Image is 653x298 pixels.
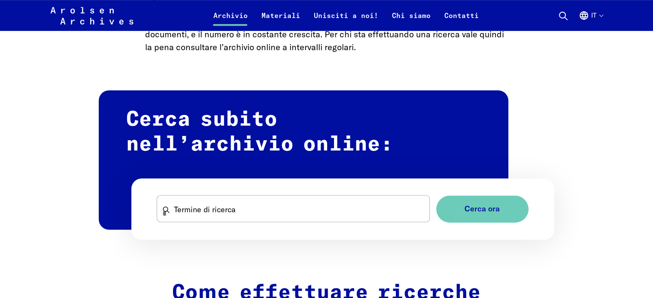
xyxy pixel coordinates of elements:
[437,10,485,31] a: Contatti
[99,90,508,230] h2: Cerca subito nell’archivio online:
[465,205,500,214] span: Cerca ora
[206,10,254,31] a: Archivio
[307,10,385,31] a: Unisciti a noi!
[385,10,437,31] a: Chi siamo
[579,10,603,31] button: Italiano, selezione lingua
[436,196,528,223] button: Cerca ora
[254,10,307,31] a: Materiali
[206,5,485,26] nav: Primaria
